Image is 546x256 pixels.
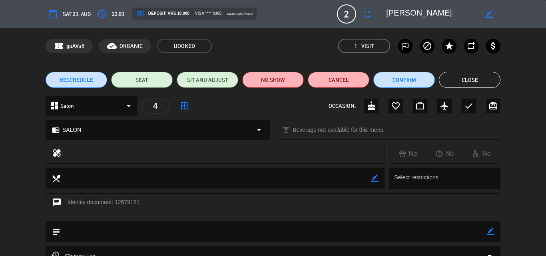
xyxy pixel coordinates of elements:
button: Cancel [308,72,369,88]
i: check [464,101,474,111]
span: 2 [337,4,356,24]
i: dashboard [50,101,59,111]
button: SEAT [111,72,173,88]
button: Close [439,72,500,88]
span: OCCASION: [329,101,356,111]
i: favorite_border [391,101,401,111]
span: 1 [355,42,357,51]
button: access_time [95,7,109,21]
i: airplanemode_active [440,101,449,111]
button: calendar_today [46,7,60,21]
i: access_time [97,9,107,19]
button: SIT AND ADJUST [177,72,238,88]
div: No [463,149,500,159]
i: border_color [487,228,494,235]
i: local_bar [282,126,290,134]
i: arrow_drop_down [124,101,134,111]
i: border_color [485,10,493,18]
button: RESCHEDULE [46,72,107,88]
i: star [444,41,454,51]
em: Visit [361,42,374,51]
i: outlined_flag [401,41,410,51]
i: fullscreen [363,9,372,19]
span: Salon [60,101,74,111]
i: healing [52,148,62,159]
i: block [422,41,432,51]
span: confirmation_number [54,41,64,51]
div: No [426,149,463,159]
i: calendar_today [48,9,58,19]
i: attach_money [488,41,498,51]
span: guAVu8 [66,42,84,51]
i: cake [367,101,376,111]
div: 4 [141,99,169,113]
i: repeat [466,41,476,51]
span: RESCHEDULE [60,76,93,84]
i: arrow_drop_down [254,125,264,135]
i: cloud_done [107,41,117,51]
span: Deposit: ARS 10,000 [136,10,189,18]
i: local_atm [136,10,144,18]
i: local_dining [52,174,60,183]
div: No [389,149,426,159]
span: BOOKED [157,39,212,53]
i: subject [52,227,60,236]
button: fullscreen [360,7,375,21]
i: border_all [180,101,189,111]
span: Sat 23, Aug [63,10,91,19]
i: chat [52,198,62,209]
span: mercadopago [227,11,253,16]
i: work_outline [415,101,425,111]
span: Beverage not available for this menu [293,125,383,135]
div: Identity document: 12679181 [46,193,500,213]
i: card_giftcard [488,101,498,111]
span: 22:00 [112,10,124,19]
span: ORGANIC [120,42,143,51]
span: SALON [62,125,81,135]
i: border_color [371,175,379,182]
i: chrome_reader_mode [52,126,60,134]
button: NO SHOW [242,72,304,88]
button: Confirm [373,72,435,88]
